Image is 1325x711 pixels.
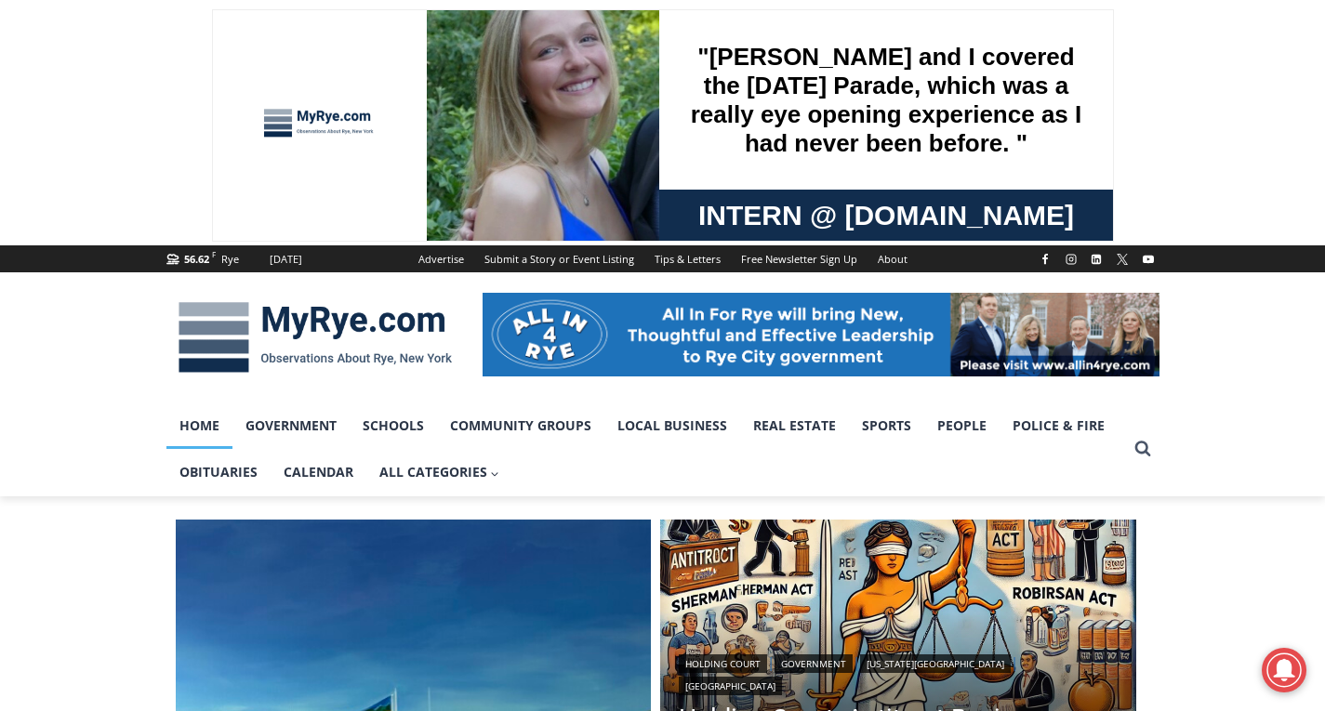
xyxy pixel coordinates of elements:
a: [US_STATE][GEOGRAPHIC_DATA] [860,654,1011,673]
img: MyRye.com [166,289,464,386]
nav: Secondary Navigation [408,245,918,272]
button: View Search Form [1126,432,1159,466]
a: About [868,245,918,272]
div: [DATE] [270,251,302,268]
a: YouTube [1137,248,1159,270]
a: [GEOGRAPHIC_DATA] [679,677,782,695]
a: Government [775,654,853,673]
img: All in for Rye [483,293,1159,376]
a: Linkedin [1085,248,1107,270]
span: F [212,249,216,259]
a: Submit a Story or Event Listing [474,245,644,272]
a: People [924,402,1000,449]
a: Free Newsletter Sign Up [731,245,868,272]
a: Local Business [604,402,740,449]
a: Tips & Letters [644,245,731,272]
a: Holding Court [679,654,767,673]
a: Facebook [1034,248,1056,270]
span: Intern @ [DOMAIN_NAME] [486,185,862,227]
a: Intern @ [DOMAIN_NAME] [447,180,901,231]
a: Advertise [408,245,474,272]
a: Police & Fire [1000,402,1118,449]
a: Real Estate [740,402,849,449]
a: X [1111,248,1133,270]
div: | | | [679,651,1118,695]
div: Rye [221,251,239,268]
span: 56.62 [184,252,209,266]
nav: Primary Navigation [166,402,1126,496]
a: Community Groups [437,402,604,449]
div: "[PERSON_NAME] and I covered the [DATE] Parade, which was a really eye opening experience as I ha... [470,1,879,180]
a: Obituaries [166,449,271,495]
a: Instagram [1060,248,1082,270]
a: Home [166,402,232,449]
a: Calendar [271,449,366,495]
button: Child menu of All Categories [366,449,513,495]
a: Sports [849,402,924,449]
a: Government [232,402,350,449]
a: Schools [350,402,437,449]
